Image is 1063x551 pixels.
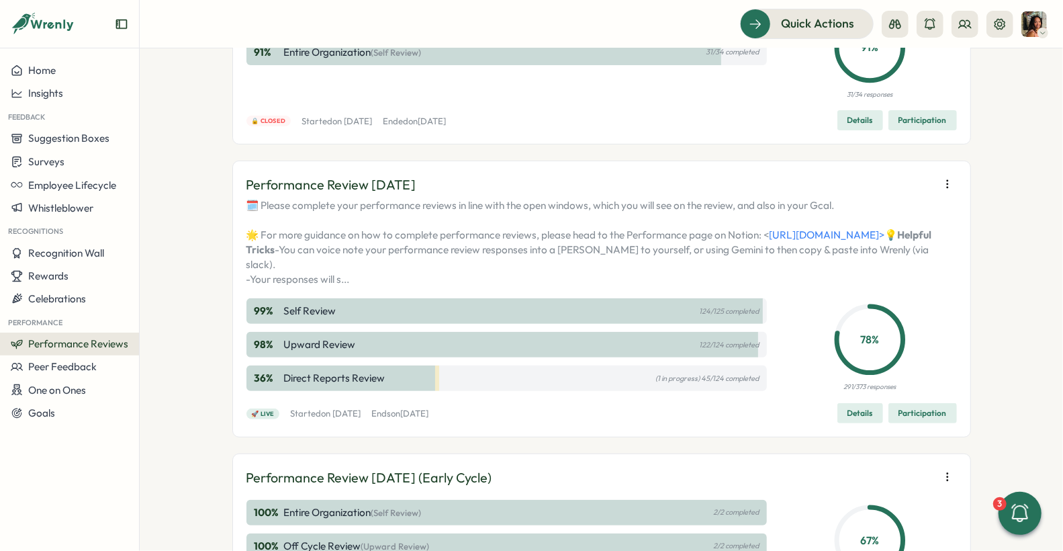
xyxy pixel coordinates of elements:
p: 122/124 completed [699,341,759,349]
button: Quick Actions [740,9,874,38]
p: Performance Review [DATE] [246,175,416,196]
button: Details [837,110,883,130]
span: Celebrations [28,292,86,305]
span: 🚀 Live [251,409,275,419]
p: 78 % [837,331,903,348]
p: 2/2 completed [713,542,759,550]
p: 91 % [255,45,281,60]
span: Performance Reviews [28,337,128,350]
button: Expand sidebar [115,17,128,31]
span: Insights [28,87,63,99]
p: 100 % [255,505,281,520]
button: 3 [999,492,1042,535]
span: Recognition Wall [28,247,104,259]
span: Rewards [28,269,68,282]
span: Whistleblower [28,202,93,214]
p: 124/125 completed [699,307,759,316]
span: Home [28,64,56,77]
p: 🗓️ Please complete your performance reviews in line with the open windows, which you will see on ... [246,198,957,287]
p: Started on [DATE] [290,408,361,420]
p: 67 % [837,532,903,549]
span: Peer Feedback [28,360,97,373]
p: 291/373 responses [843,382,896,392]
p: 91 % [837,39,903,56]
p: 36 % [255,371,281,386]
span: Participation [898,404,947,423]
p: (1 in progress) 45/124 completed [655,374,759,383]
p: 2/2 completed [713,508,759,517]
p: 31/34 responses [847,89,892,100]
p: Performance Review [DATE] (Early Cycle) [246,468,492,489]
p: Entire Organization [284,505,422,520]
span: Surveys [28,155,64,168]
span: Quick Actions [781,15,854,32]
p: Entire Organization [284,45,422,60]
button: Details [837,403,883,423]
span: Suggestion Boxes [28,132,109,144]
span: (Self Review) [371,507,422,518]
span: Participation [898,111,947,130]
a: [URL][DOMAIN_NAME]> [770,228,885,241]
span: (Self Review) [371,47,422,58]
span: Details [847,111,873,130]
p: Self Review [284,304,336,319]
span: One on Ones [28,384,86,396]
p: 99 % [255,304,281,319]
p: 31/34 completed [706,48,759,56]
img: Viveca Riley [1021,11,1047,37]
button: Participation [888,403,957,423]
p: 98 % [255,337,281,352]
p: Ends on [DATE] [371,408,428,420]
span: Goals [28,407,55,419]
p: Ended on [DATE] [383,116,446,128]
div: 3 [993,497,1007,511]
p: Started on [DATE] [302,116,372,128]
span: 🔒 Closed [251,116,285,126]
span: Details [847,404,873,423]
p: Direct Reports Review [284,371,385,386]
button: Participation [888,110,957,130]
span: Employee Lifecycle [28,179,116,192]
p: Upward Review [284,337,356,352]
